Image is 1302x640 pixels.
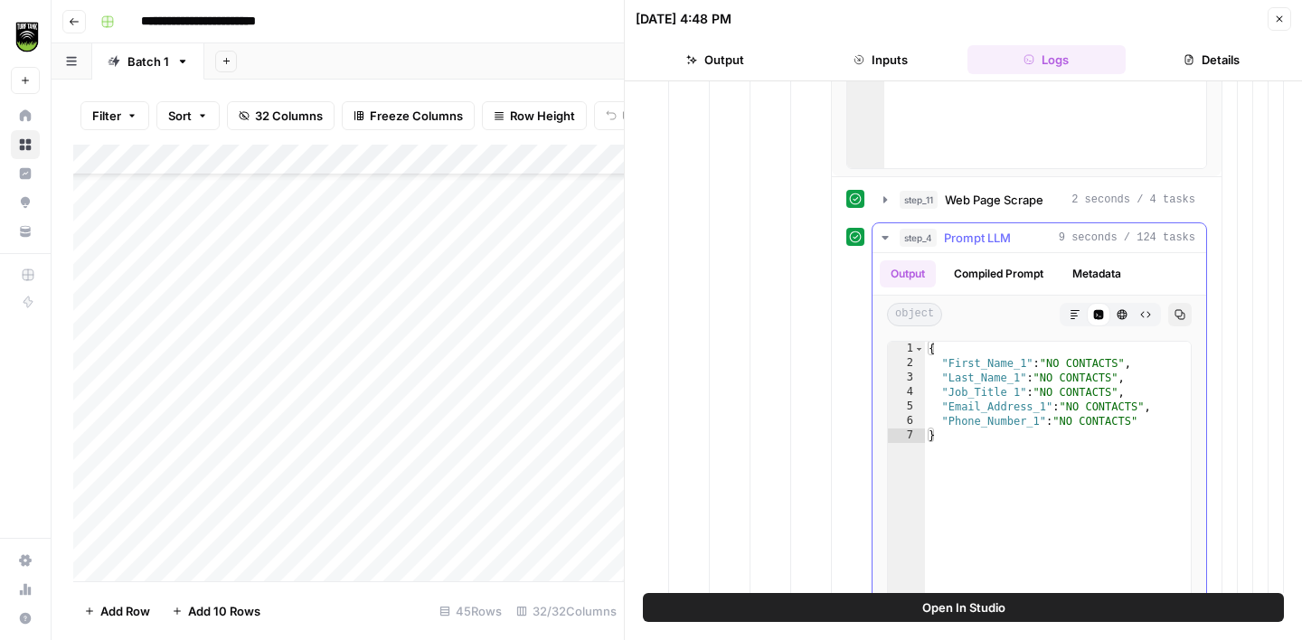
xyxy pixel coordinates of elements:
[370,107,463,125] span: Freeze Columns
[967,45,1126,74] button: Logs
[1071,192,1195,208] span: 2 seconds / 4 tasks
[11,188,40,217] a: Opportunities
[636,10,731,28] div: [DATE] 4:48 PM
[943,260,1054,287] button: Compiled Prompt
[1061,260,1132,287] button: Metadata
[900,229,937,247] span: step_4
[888,342,925,356] div: 1
[888,356,925,371] div: 2
[944,229,1011,247] span: Prompt LLM
[11,14,40,60] button: Workspace: Turf Tank - Data Team
[11,546,40,575] a: Settings
[914,342,924,356] span: Toggle code folding, rows 1 through 7
[127,52,169,71] div: Batch 1
[888,385,925,400] div: 4
[888,428,925,443] div: 7
[432,597,509,626] div: 45 Rows
[92,43,204,80] a: Batch 1
[880,260,936,287] button: Output
[11,159,40,188] a: Insights
[168,107,192,125] span: Sort
[11,21,43,53] img: Turf Tank - Data Team Logo
[156,101,220,130] button: Sort
[73,597,161,626] button: Add Row
[594,101,665,130] button: Undo
[1059,230,1195,246] span: 9 seconds / 124 tasks
[342,101,475,130] button: Freeze Columns
[510,107,575,125] span: Row Height
[922,598,1005,616] span: Open In Studio
[11,130,40,159] a: Browse
[255,107,323,125] span: 32 Columns
[643,593,1284,622] button: Open In Studio
[11,575,40,604] a: Usage
[227,101,335,130] button: 32 Columns
[1133,45,1291,74] button: Details
[100,602,150,620] span: Add Row
[873,223,1206,252] button: 9 seconds / 124 tasks
[11,604,40,633] button: Help + Support
[80,101,149,130] button: Filter
[945,191,1043,209] span: Web Page Scrape
[188,602,260,620] span: Add 10 Rows
[92,107,121,125] span: Filter
[900,191,938,209] span: step_11
[888,371,925,385] div: 3
[509,597,624,626] div: 32/32 Columns
[887,303,942,326] span: object
[801,45,959,74] button: Inputs
[482,101,587,130] button: Row Height
[888,414,925,428] div: 6
[11,217,40,246] a: Your Data
[11,101,40,130] a: Home
[636,45,794,74] button: Output
[161,597,271,626] button: Add 10 Rows
[873,185,1206,214] button: 2 seconds / 4 tasks
[888,400,925,414] div: 5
